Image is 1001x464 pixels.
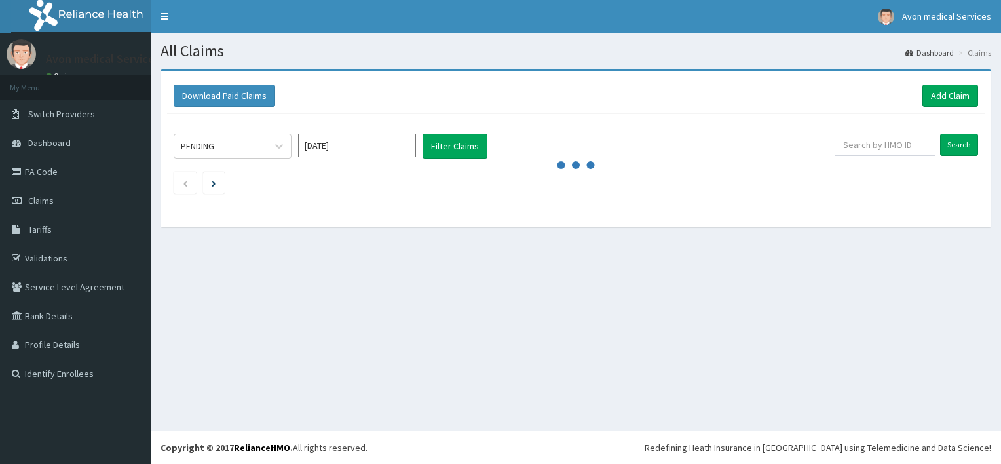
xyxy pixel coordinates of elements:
[878,9,894,25] img: User Image
[556,145,595,185] svg: audio-loading
[902,10,991,22] span: Avon medical Services
[181,140,214,153] div: PENDING
[174,85,275,107] button: Download Paid Claims
[835,134,935,156] input: Search by HMO ID
[28,137,71,149] span: Dashboard
[922,85,978,107] a: Add Claim
[955,47,991,58] li: Claims
[182,177,188,189] a: Previous page
[7,39,36,69] img: User Image
[905,47,954,58] a: Dashboard
[645,441,991,454] div: Redefining Heath Insurance in [GEOGRAPHIC_DATA] using Telemedicine and Data Science!
[423,134,487,159] button: Filter Claims
[28,108,95,120] span: Switch Providers
[161,442,293,454] strong: Copyright © 2017 .
[161,43,991,60] h1: All Claims
[46,71,77,81] a: Online
[234,442,290,454] a: RelianceHMO
[28,195,54,206] span: Claims
[28,223,52,235] span: Tariffs
[151,431,1001,464] footer: All rights reserved.
[212,177,216,189] a: Next page
[298,134,416,157] input: Select Month and Year
[940,134,978,156] input: Search
[46,53,160,65] p: Avon medical Services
